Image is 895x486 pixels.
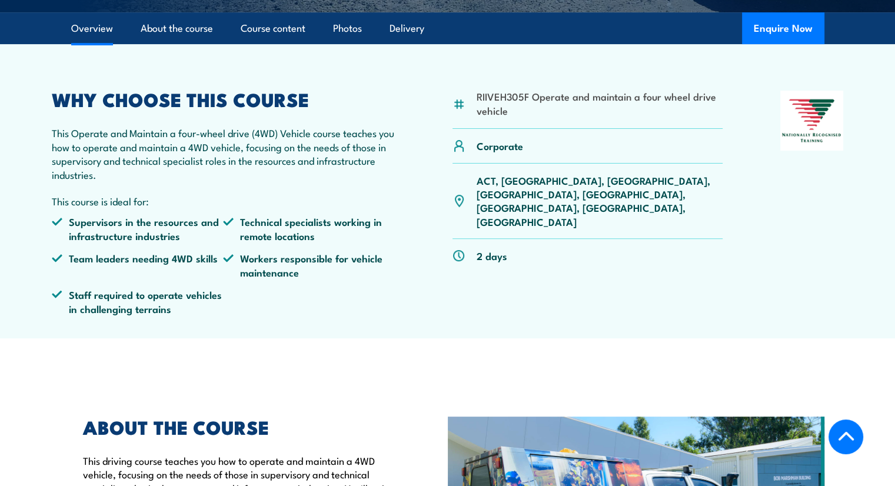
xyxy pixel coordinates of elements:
h2: WHY CHOOSE THIS COURSE [52,91,395,107]
li: Staff required to operate vehicles in challenging terrains [52,288,224,315]
a: About the course [141,13,213,44]
a: Photos [333,13,362,44]
h2: ABOUT THE COURSE [83,418,394,435]
li: Team leaders needing 4WD skills [52,251,224,279]
li: Supervisors in the resources and infrastructure industries [52,215,224,242]
a: Overview [71,13,113,44]
p: ACT, [GEOGRAPHIC_DATA], [GEOGRAPHIC_DATA], [GEOGRAPHIC_DATA], [GEOGRAPHIC_DATA], [GEOGRAPHIC_DATA... [477,174,723,229]
p: This course is ideal for: [52,194,395,208]
li: Technical specialists working in remote locations [223,215,395,242]
a: Course content [241,13,305,44]
p: Corporate [477,139,523,152]
a: Delivery [390,13,424,44]
li: RIIVEH305F Operate and maintain a four wheel drive vehicle [477,89,723,117]
p: 2 days [477,249,507,262]
p: This Operate and Maintain a four-wheel drive (4WD) Vehicle course teaches you how to operate and ... [52,126,395,181]
img: Nationally Recognised Training logo. [780,91,844,151]
button: Enquire Now [742,12,824,44]
li: Workers responsible for vehicle maintenance [223,251,395,279]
